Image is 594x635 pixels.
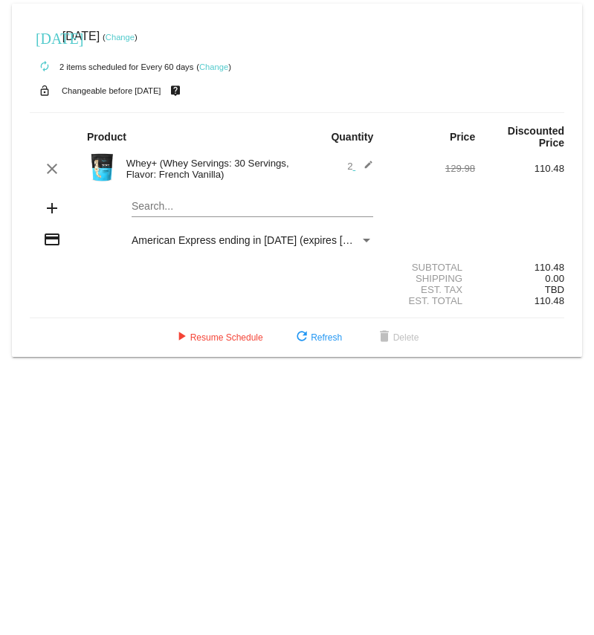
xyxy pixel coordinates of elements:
mat-icon: clear [43,160,61,178]
small: ( ) [103,33,138,42]
span: TBD [545,284,564,295]
div: Shipping [386,273,475,284]
div: Est. Total [386,295,475,306]
div: 129.98 [386,163,475,174]
span: 2 [347,161,373,172]
mat-icon: credit_card [43,231,61,248]
small: ( ) [196,62,231,71]
mat-icon: refresh [293,329,311,346]
mat-select: Payment Method [132,234,373,246]
strong: Price [450,131,475,143]
strong: Product [87,131,126,143]
input: Search... [132,201,373,213]
div: Subtotal [386,262,475,273]
div: Est. Tax [386,284,475,295]
a: Change [106,33,135,42]
a: Change [199,62,228,71]
span: 110.48 [535,295,564,306]
span: Delete [375,332,419,343]
button: Resume Schedule [161,324,275,351]
div: 110.48 [475,262,564,273]
button: Refresh [281,324,354,351]
small: 2 items scheduled for Every 60 days [30,62,193,71]
span: Refresh [293,332,342,343]
img: Image-1-Carousel-Whey-2lb-Vanilla-no-badge-Transp.png [87,152,117,182]
span: 0.00 [545,273,564,284]
mat-icon: delete [375,329,393,346]
span: American Express ending in [DATE] (expires [CREDIT_CARD_DATA]) [132,234,455,246]
mat-icon: [DATE] [36,28,54,46]
mat-icon: autorenew [36,58,54,76]
button: Delete [364,324,431,351]
mat-icon: add [43,199,61,217]
mat-icon: live_help [167,81,184,100]
div: 110.48 [475,163,564,174]
span: Resume Schedule [172,332,263,343]
strong: Quantity [331,131,373,143]
small: Changeable before [DATE] [62,86,161,95]
mat-icon: lock_open [36,81,54,100]
mat-icon: play_arrow [172,329,190,346]
div: Whey+ (Whey Servings: 30 Servings, Flavor: French Vanilla) [119,158,297,180]
strong: Discounted Price [508,125,564,149]
mat-icon: edit [355,160,373,178]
